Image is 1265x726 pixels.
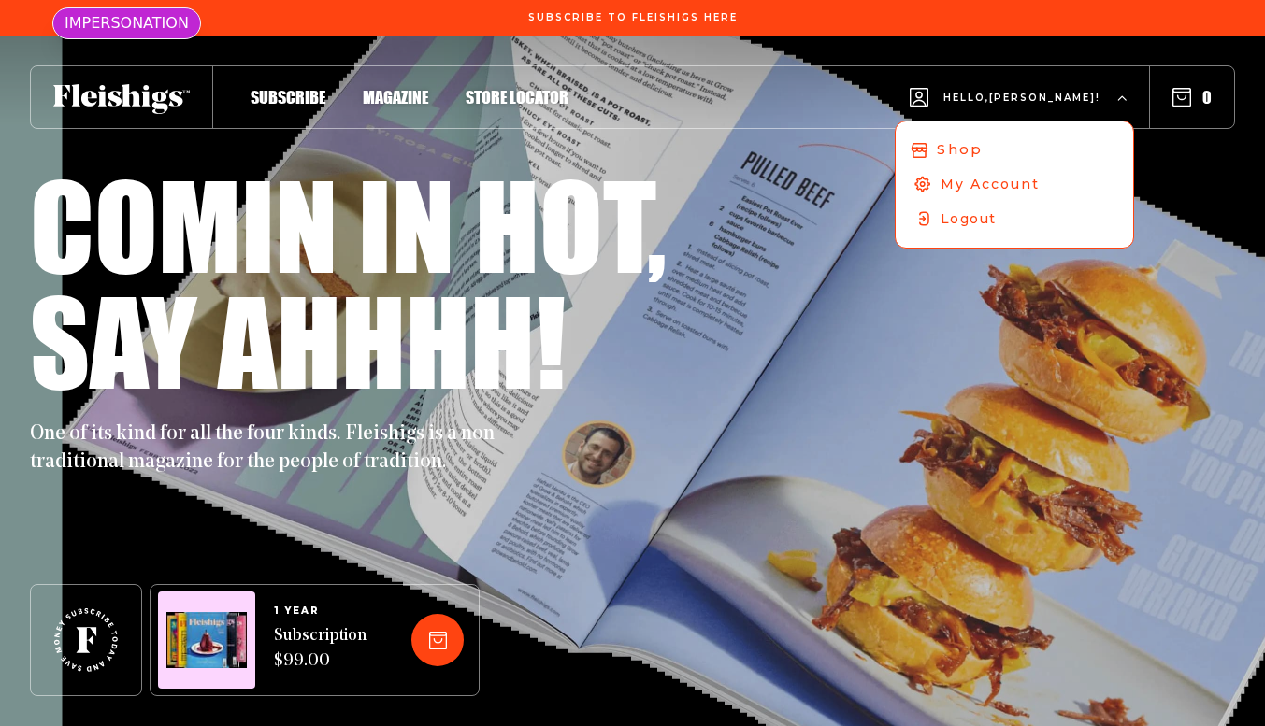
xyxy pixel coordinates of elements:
[1172,87,1212,107] button: 0
[274,605,367,675] a: 1 YEARSubscription $99.00
[52,7,201,39] div: IMPERSONATION
[890,132,1139,168] a: Shop
[30,420,516,477] p: One of its kind for all the four kinds. Fleishigs is a non-traditional magazine for the people of...
[251,84,325,109] a: Subscribe
[274,605,367,617] span: 1 YEAR
[943,91,1100,135] span: Hello, [PERSON_NAME] !
[937,139,982,160] span: Shop
[166,612,247,669] img: Magazines image
[30,166,667,282] h1: Comin in hot,
[466,87,568,107] span: Store locator
[528,12,738,23] span: Subscribe To Fleishigs Here
[941,174,1040,193] span: My Account
[525,12,741,21] a: Subscribe To Fleishigs Here
[896,202,1133,236] a: Logout
[466,84,568,109] a: Store locator
[910,61,1127,135] button: Hello,[PERSON_NAME]!ShopMy AccountLogout
[896,166,1134,201] a: My Account
[274,624,367,675] span: Subscription $99.00
[251,87,325,107] span: Subscribe
[30,282,566,398] h1: Say ahhhh!
[363,87,428,107] span: Magazine
[363,84,428,109] a: Magazine
[941,209,996,229] span: Logout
